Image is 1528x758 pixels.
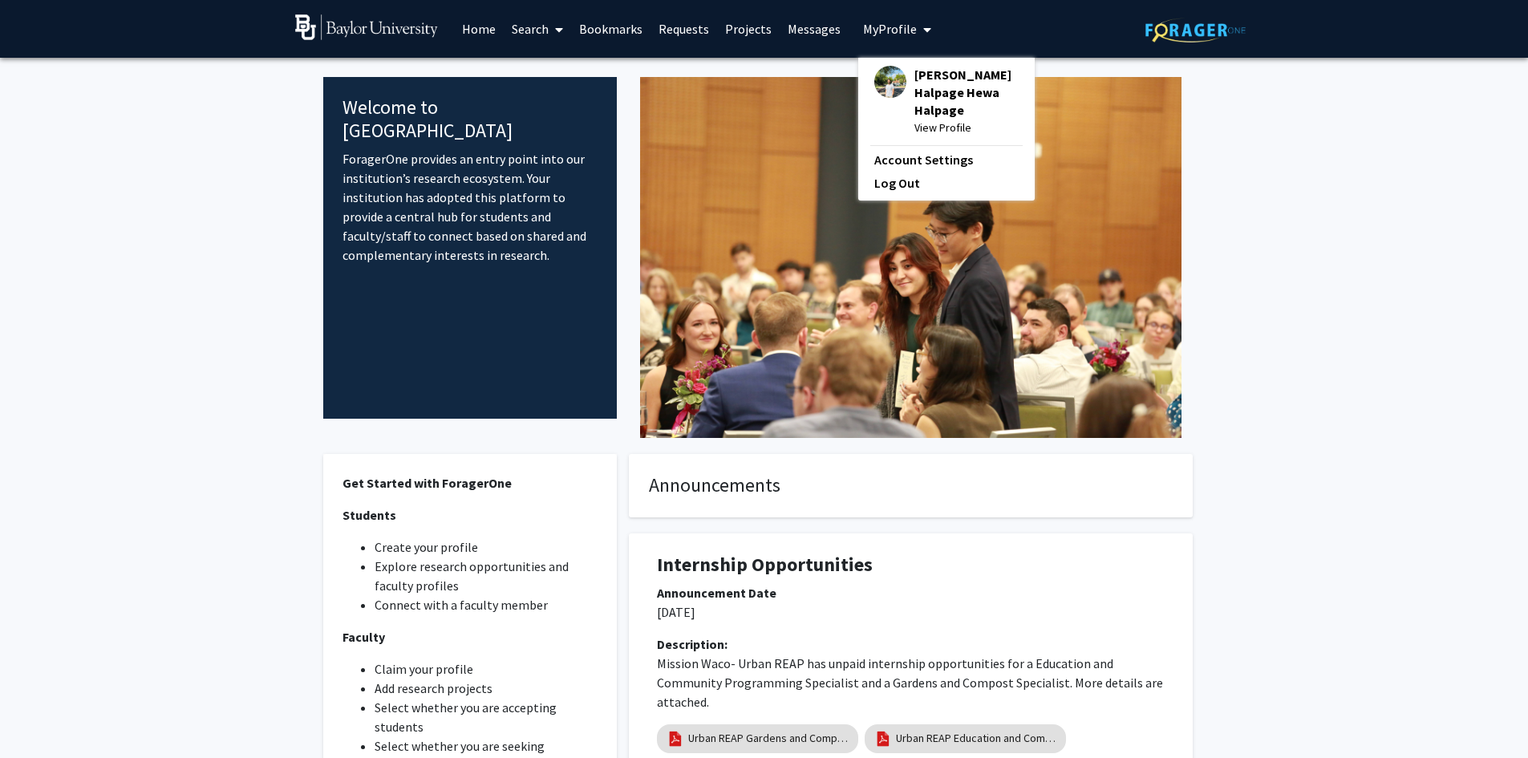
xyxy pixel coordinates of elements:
[342,96,598,143] h4: Welcome to [GEOGRAPHIC_DATA]
[717,1,780,57] a: Projects
[454,1,504,57] a: Home
[657,553,1165,577] h1: Internship Opportunities
[1145,18,1246,43] img: ForagerOne Logo
[342,507,396,523] strong: Students
[375,557,598,595] li: Explore research opportunities and faculty profiles
[657,583,1165,602] div: Announcement Date
[667,730,684,748] img: pdf_icon.png
[896,730,1056,747] a: Urban REAP Education and Community Programming Specialist
[914,66,1019,119] span: [PERSON_NAME] Halpage Hewa Halpage
[375,698,598,736] li: Select whether you are accepting students
[874,173,1019,193] a: Log Out
[657,602,1165,622] p: [DATE]
[649,474,1173,497] h4: Announcements
[780,1,849,57] a: Messages
[874,730,892,748] img: pdf_icon.png
[342,475,512,491] strong: Get Started with ForagerOne
[375,679,598,698] li: Add research projects
[874,66,1019,136] div: Profile Picture[PERSON_NAME] Halpage Hewa HalpageView Profile
[688,730,849,747] a: Urban REAP Gardens and Compost Program Specialist
[571,1,651,57] a: Bookmarks
[375,595,598,614] li: Connect with a faculty member
[651,1,717,57] a: Requests
[874,150,1019,169] a: Account Settings
[914,119,1019,136] span: View Profile
[874,66,906,98] img: Profile Picture
[342,629,385,645] strong: Faculty
[640,77,1181,438] img: Cover Image
[375,537,598,557] li: Create your profile
[295,14,439,40] img: Baylor University Logo
[657,654,1165,711] p: Mission Waco- Urban REAP has unpaid internship opportunities for a Education and Community Progra...
[657,634,1165,654] div: Description:
[504,1,571,57] a: Search
[375,659,598,679] li: Claim your profile
[863,21,917,37] span: My Profile
[12,686,68,746] iframe: Chat
[342,149,598,265] p: ForagerOne provides an entry point into our institution’s research ecosystem. Your institution ha...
